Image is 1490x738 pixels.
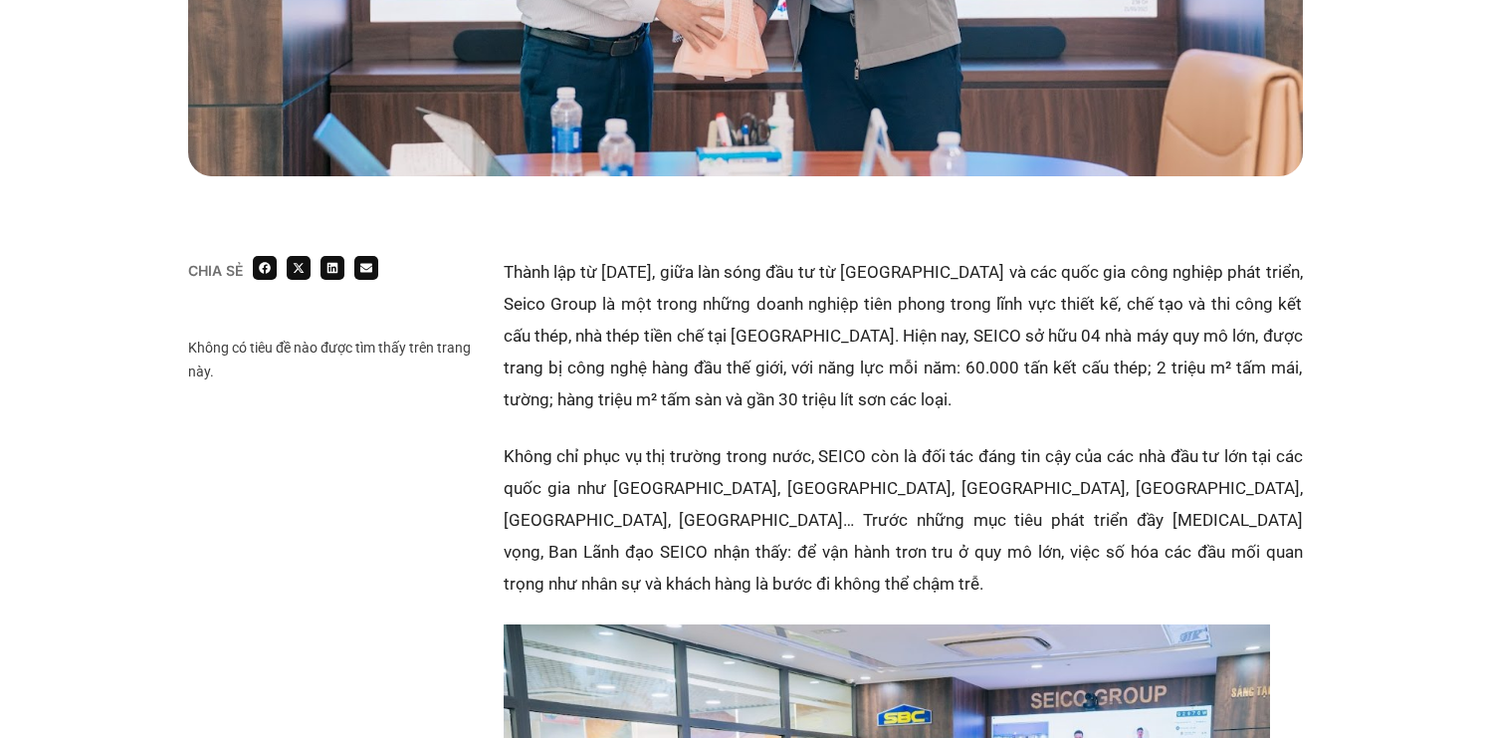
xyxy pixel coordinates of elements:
[320,256,344,280] div: Share on linkedin
[354,256,378,280] div: Share on email
[188,264,243,278] div: Chia sẻ
[287,256,311,280] div: Share on x-twitter
[504,256,1303,415] p: Thành lập từ [DATE], giữa làn sóng đầu tư từ [GEOGRAPHIC_DATA] và các quốc gia công nghiệp phát t...
[188,336,484,383] div: Không có tiêu đề nào được tìm thấy trên trang này.
[253,256,277,280] div: Share on facebook
[504,440,1303,600] p: Không chỉ phục vụ thị trường trong nước, SEICO còn là đối tác đáng tin cậy của các nhà đầu tư lớn...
